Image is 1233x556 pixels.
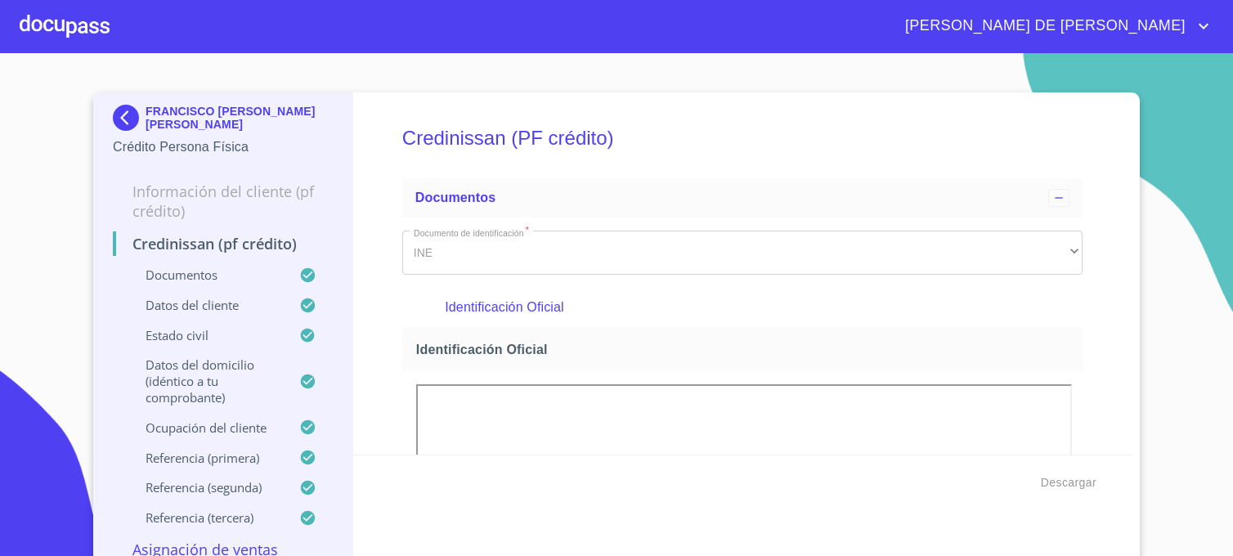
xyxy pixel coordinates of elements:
p: Referencia (tercera) [113,509,299,526]
div: Documentos [402,178,1083,217]
h5: Credinissan (PF crédito) [402,105,1083,172]
span: Documentos [415,191,495,204]
p: Identificación Oficial [445,298,1039,317]
div: FRANCISCO [PERSON_NAME] [PERSON_NAME] [113,105,333,137]
p: Datos del domicilio (idéntico a tu comprobante) [113,356,299,406]
p: Documentos [113,267,299,283]
p: FRANCISCO [PERSON_NAME] [PERSON_NAME] [146,105,333,131]
p: Referencia (segunda) [113,479,299,495]
p: Datos del cliente [113,297,299,313]
button: account of current user [893,13,1213,39]
p: Ocupación del Cliente [113,419,299,436]
img: Docupass spot blue [113,105,146,131]
div: INE [402,231,1083,275]
span: Identificación Oficial [416,341,1075,358]
p: Estado Civil [113,327,299,343]
p: Crédito Persona Física [113,137,333,157]
span: [PERSON_NAME] DE [PERSON_NAME] [893,13,1194,39]
button: Descargar [1034,468,1103,498]
span: Descargar [1041,473,1096,493]
p: Información del cliente (PF crédito) [113,182,333,221]
p: Credinissan (PF crédito) [113,234,333,253]
p: Referencia (primera) [113,450,299,466]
